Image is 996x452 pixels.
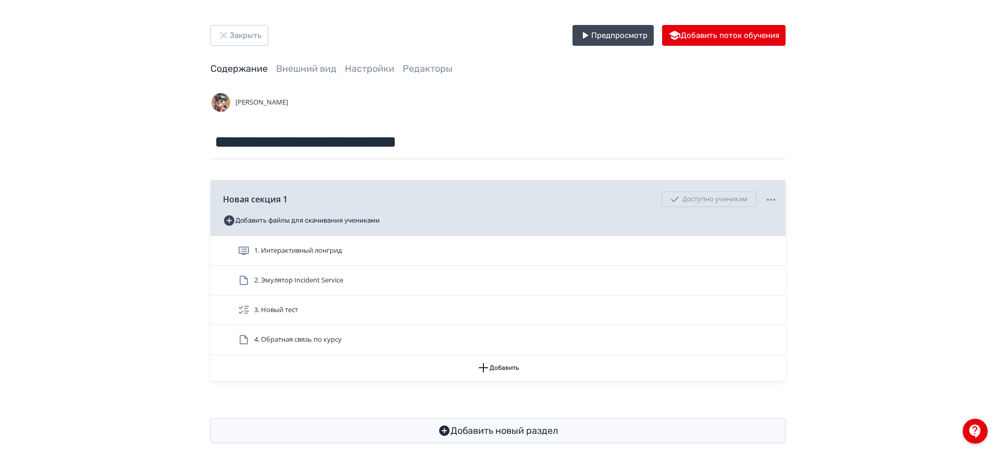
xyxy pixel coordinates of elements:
a: Содержание [210,63,268,74]
div: 4. Обратная связь по курсу [210,325,786,355]
img: Avatar [210,92,231,113]
div: 2. Эмулятор Incident Service [210,266,786,295]
span: 2. Эмулятор Incident Service [254,275,343,286]
div: 1. Интерактивный лонгрид [210,236,786,266]
span: [PERSON_NAME] [235,97,288,108]
span: 4. Обратная связь по курсу [254,334,342,345]
a: Редакторы [403,63,453,74]
button: Предпросмотр [572,25,654,46]
span: 3. Новый тест [254,305,298,315]
div: Доступно ученикам [662,191,756,207]
span: 1. Интерактивный лонгрид [254,246,342,256]
button: Добавить новый раздел [210,418,786,443]
a: Внешний вид [276,63,337,74]
button: Добавить [210,355,786,381]
div: 3. Новый тест [210,295,786,325]
button: Добавить поток обучения [662,25,786,46]
a: Настройки [345,63,394,74]
span: Новая секция 1 [223,193,288,205]
button: Закрыть [210,25,268,46]
button: Добавить файлы для скачивания учениками [223,212,380,229]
